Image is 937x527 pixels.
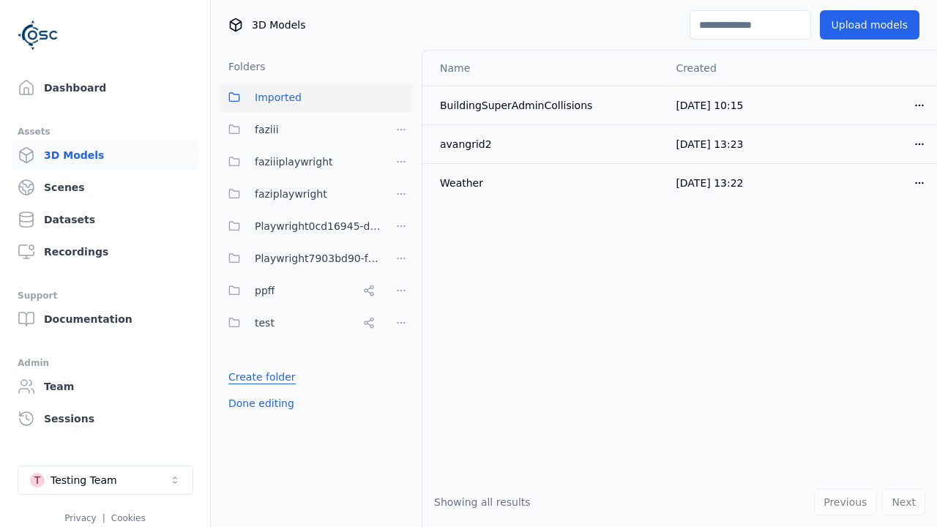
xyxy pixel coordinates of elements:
button: Create folder [220,364,305,390]
span: ppff [255,282,275,299]
a: Datasets [12,205,198,234]
button: faziiiplaywright [220,147,381,176]
span: Playwright7903bd90-f1ee-40e5-8689-7a943bbd43ef [255,250,381,267]
button: Upload models [820,10,919,40]
th: Name [422,51,664,86]
div: Testing Team [51,473,117,487]
div: Admin [18,354,193,372]
div: Assets [18,123,193,141]
button: Playwright0cd16945-d24c-45f9-a8ba-c74193e3fd84 [220,212,381,241]
span: faziii [255,121,279,138]
span: Imported [255,89,302,106]
button: Select a workspace [18,466,193,495]
span: [DATE] 13:22 [676,177,743,189]
span: faziplaywright [255,185,327,203]
a: Cookies [111,513,146,523]
div: T [30,473,45,487]
th: Created [664,51,801,86]
span: test [255,314,275,332]
a: Dashboard [12,73,198,102]
a: Scenes [12,173,198,202]
button: faziii [220,115,381,144]
button: ppff [220,276,381,305]
a: 3D Models [12,141,198,170]
img: Logo [18,15,59,56]
span: Showing all results [434,496,531,508]
a: Sessions [12,404,198,433]
div: avangrid2 [440,137,652,152]
a: Documentation [12,304,198,334]
button: faziplaywright [220,179,381,209]
div: BuildingSuperAdminCollisions [440,98,652,113]
span: | [102,513,105,523]
button: test [220,308,381,337]
a: Recordings [12,237,198,266]
span: 3D Models [252,18,305,32]
span: [DATE] 10:15 [676,100,743,111]
a: Team [12,372,198,401]
span: faziiiplaywright [255,153,333,171]
button: Done editing [220,390,303,416]
h3: Folders [220,59,266,74]
a: Create folder [228,370,296,384]
button: Playwright7903bd90-f1ee-40e5-8689-7a943bbd43ef [220,244,381,273]
span: [DATE] 13:23 [676,138,743,150]
div: Weather [440,176,652,190]
button: Imported [220,83,413,112]
a: Privacy [64,513,96,523]
span: Playwright0cd16945-d24c-45f9-a8ba-c74193e3fd84 [255,217,381,235]
div: Support [18,287,193,304]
